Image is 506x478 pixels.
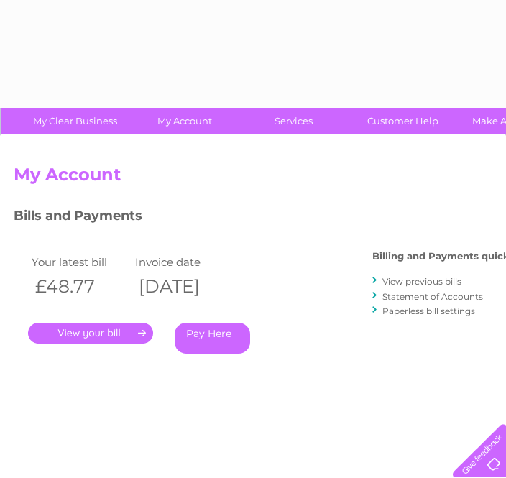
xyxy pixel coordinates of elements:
td: Invoice date [132,252,235,272]
a: Pay Here [175,323,250,354]
td: Your latest bill [28,252,132,272]
th: £48.77 [28,272,132,301]
a: View previous bills [382,276,461,287]
a: Customer Help [344,108,462,134]
a: My Clear Business [16,108,134,134]
a: Services [234,108,353,134]
th: [DATE] [132,272,235,301]
a: My Account [125,108,244,134]
a: Paperless bill settings [382,305,475,316]
a: . [28,323,153,344]
a: Statement of Accounts [382,291,483,302]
